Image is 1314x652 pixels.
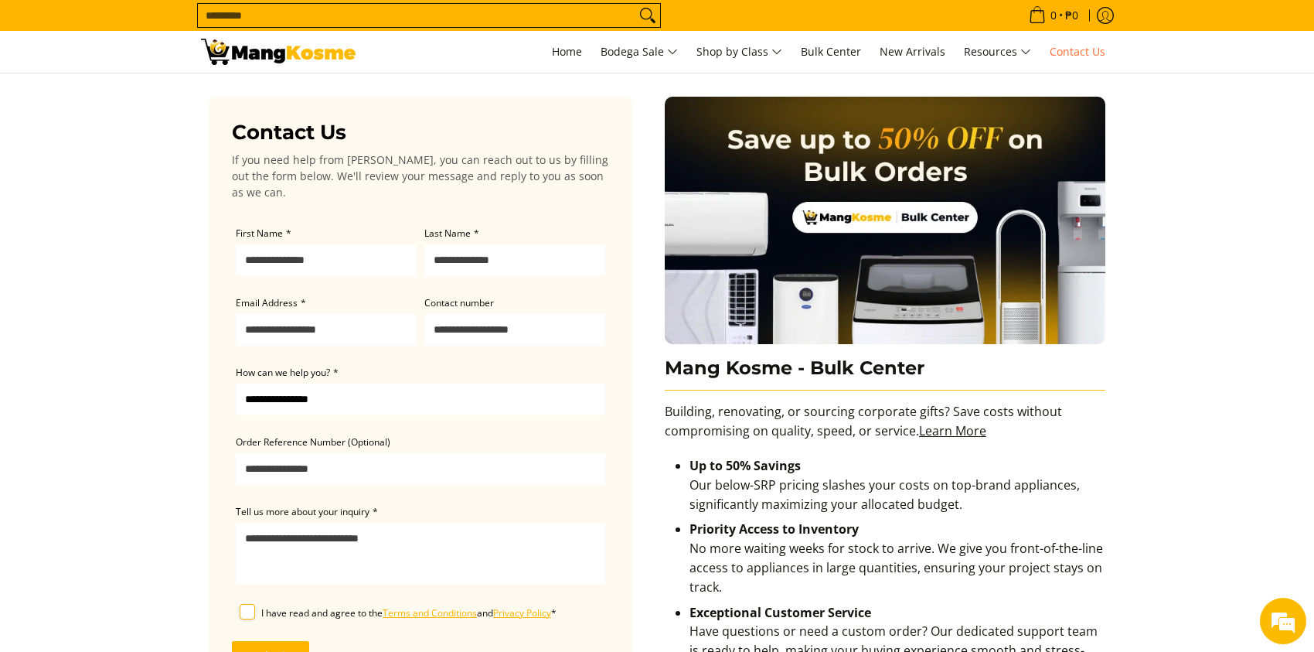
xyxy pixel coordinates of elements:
a: Home [544,31,590,73]
img: Contact Us Today! l Mang Kosme - Home Appliance Warehouse Sale [201,39,356,65]
nav: Main Menu [371,31,1113,73]
a: New Arrivals [872,31,953,73]
a: Privacy Policy [493,606,551,620]
span: Shop by Class [696,43,782,62]
span: New Arrivals [880,44,945,59]
span: Resources [964,43,1031,62]
span: Order Reference Number (Optional) [236,435,390,449]
span: Bodega Sale [601,43,678,62]
span: How can we help you? [236,366,330,379]
span: First Name [236,227,283,240]
a: Bulk Center [793,31,869,73]
p: Building, renovating, or sourcing corporate gifts? Save costs without compromising on quality, sp... [665,402,1105,456]
span: Email Address [236,296,298,309]
li: Our below-SRP pricing slashes your costs on top-brand appliances, significantly maximizing your a... [689,456,1105,520]
a: Contact Us [1042,31,1113,73]
a: Learn More [919,422,986,439]
li: No more waiting weeks for stock to arrive. We give you front-of-the-line access to appliances in ... [689,520,1105,603]
p: If you need help from [PERSON_NAME], you can reach out to us by filling out the form below. We'll... [232,152,609,200]
strong: Exceptional Customer Service [689,604,871,621]
a: Resources [956,31,1039,73]
span: I have read and agree to the and [261,606,551,620]
button: Search [635,4,660,27]
span: Contact Us [1050,44,1105,59]
strong: Up to 50% Savings [689,457,801,474]
span: Contact number [424,296,494,309]
h3: Contact Us [232,120,609,145]
span: ₱0 [1063,10,1081,21]
h3: Mang Kosme - Bulk Center [665,357,1105,391]
a: Shop by Class [689,31,790,73]
strong: Priority Access to Inventory [689,521,859,538]
span: Tell us more about your inquiry [236,505,369,518]
span: 0 [1048,10,1059,21]
span: Last Name [424,227,471,240]
a: Terms and Conditions [383,606,477,620]
span: • [1024,7,1083,24]
span: Home [552,44,582,59]
span: Bulk Center [801,44,861,59]
a: Bodega Sale [593,31,686,73]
